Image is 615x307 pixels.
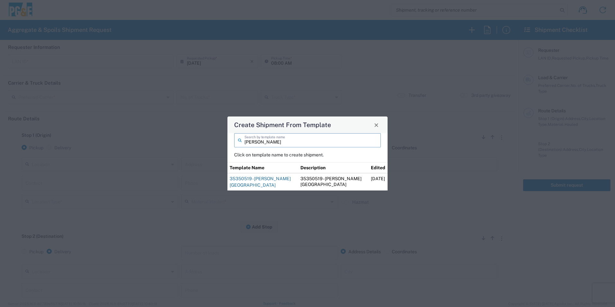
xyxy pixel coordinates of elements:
[234,120,331,129] h4: Create Shipment From Template
[227,162,298,173] th: Template Name
[369,162,388,173] th: Edited
[230,176,291,188] a: 35350519 - [PERSON_NAME][GEOGRAPHIC_DATA]
[372,120,381,129] button: Close
[234,152,381,158] p: Click on template name to create shipment.
[298,173,369,191] td: 35350519 - [PERSON_NAME][GEOGRAPHIC_DATA]
[369,173,388,191] td: [DATE]
[298,162,369,173] th: Description
[227,162,388,191] table: Shipment templates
